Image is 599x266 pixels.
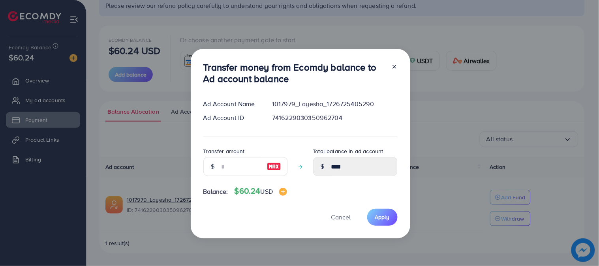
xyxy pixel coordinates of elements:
label: Total balance in ad account [313,147,383,155]
span: Cancel [331,213,351,221]
img: image [267,162,281,171]
div: 7416229030350962704 [266,113,404,122]
img: image [279,188,287,196]
button: Cancel [321,209,361,226]
span: USD [261,187,273,196]
div: 1017979_Layesha_1726725405290 [266,99,404,109]
div: Ad Account Name [197,99,266,109]
button: Apply [367,209,398,226]
h4: $60.24 [235,186,287,196]
div: Ad Account ID [197,113,266,122]
h3: Transfer money from Ecomdy balance to Ad account balance [203,62,385,84]
label: Transfer amount [203,147,245,155]
span: Apply [375,213,390,221]
span: Balance: [203,187,228,196]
